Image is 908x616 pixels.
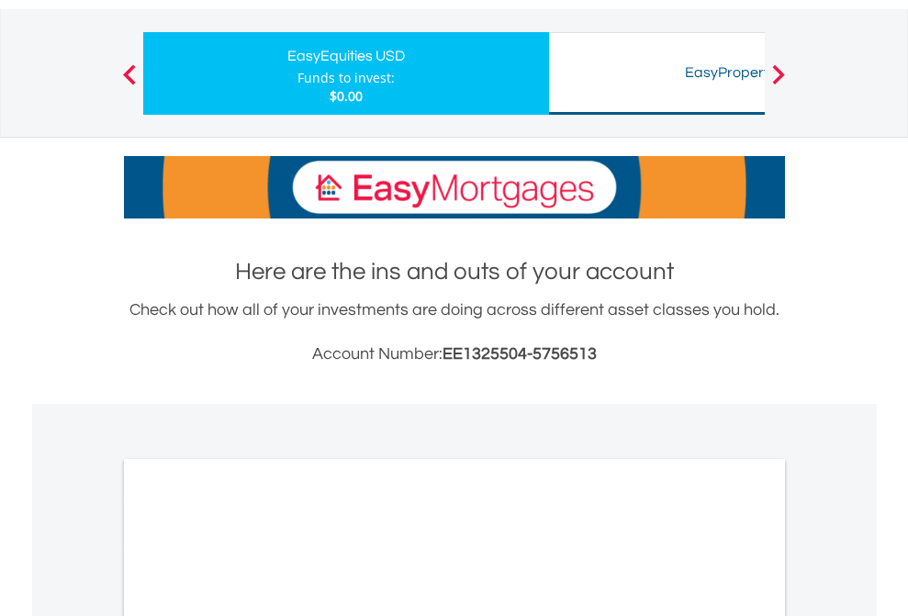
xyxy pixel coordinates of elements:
[111,73,148,92] button: Previous
[124,342,785,367] h3: Account Number:
[760,73,797,92] button: Next
[154,43,538,69] div: EasyEquities USD
[124,297,785,367] div: Check out how all of your investments are doing across different asset classes you hold.
[124,255,785,288] h1: Here are the ins and outs of your account
[443,345,597,363] span: EE1325504-5756513
[124,156,785,218] img: EasyMortage Promotion Banner
[330,87,363,105] span: $0.00
[297,69,395,87] div: Funds to invest:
